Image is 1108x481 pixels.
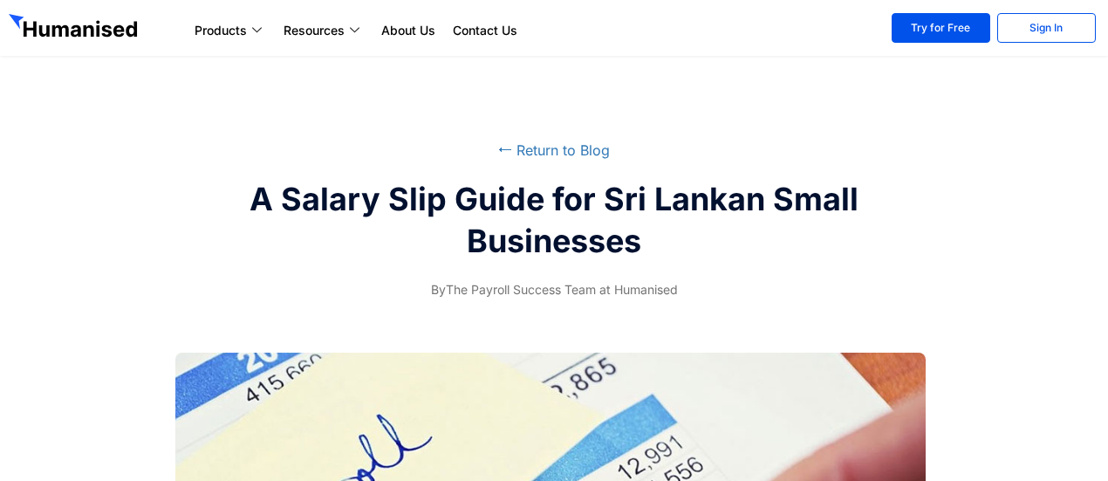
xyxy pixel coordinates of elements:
a: About Us [373,20,444,41]
span: By [431,282,446,297]
a: Products [186,20,275,41]
img: GetHumanised Logo [9,14,141,42]
a: Sign In [997,13,1096,43]
span: The Payroll Success Team at Humanised [431,279,678,300]
a: Contact Us [444,20,526,41]
a: Resources [275,20,373,41]
h2: A Salary Slip Guide for Sri Lankan Small Businesses [227,178,881,262]
a: Try for Free [892,13,990,43]
a: ⭠ Return to Blog [498,141,610,159]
